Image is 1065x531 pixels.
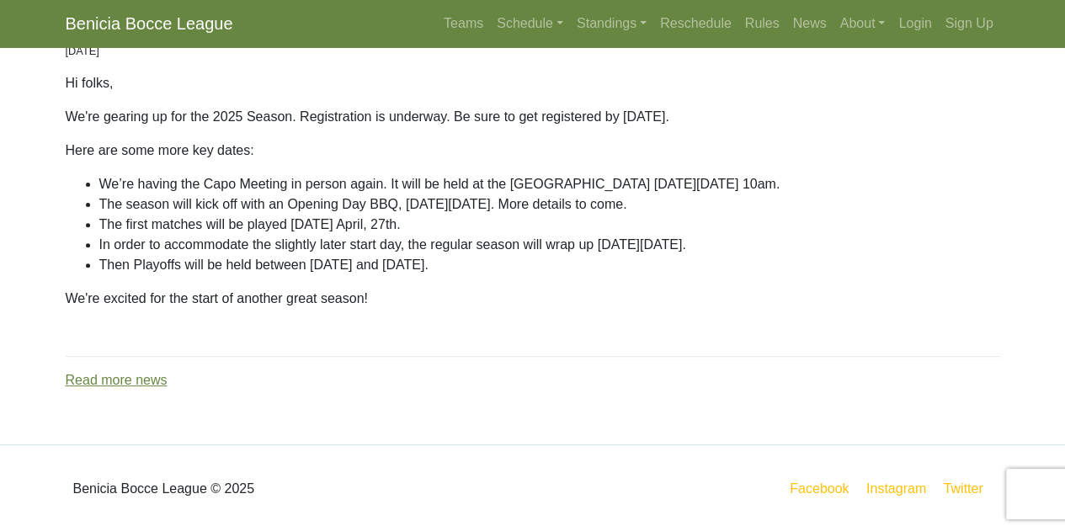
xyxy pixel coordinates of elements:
li: The first matches will be played [DATE] April, 27th. [99,215,1000,235]
a: Standings [570,7,653,40]
p: Hi folks, [66,73,1000,93]
a: Schedule [490,7,570,40]
li: The season will kick off with an Opening Day BBQ, [DATE][DATE]. More details to come. [99,194,1000,215]
a: Twitter [940,478,996,499]
a: Instagram [863,478,929,499]
div: Benicia Bocce League © 2025 [53,459,533,519]
a: Rules [738,7,786,40]
a: Reschedule [653,7,738,40]
li: We’re having the Capo Meeting in person again. It will be held at the [GEOGRAPHIC_DATA] [DATE][DA... [99,174,1000,194]
a: Login [892,7,938,40]
p: We're gearing up for the 2025 Season. Registration is underway. Be sure to get registered by [DATE]. [66,107,1000,127]
a: Benicia Bocce League [66,7,233,40]
li: In order to accommodate the slightly later start day, the regular season will wrap up [DATE][DATE]. [99,235,1000,255]
li: Then Playoffs will be held between [DATE] and [DATE]. [99,255,1000,275]
a: Sign Up [939,7,1000,40]
a: About [833,7,892,40]
p: We're excited for the start of another great season! [66,289,1000,309]
p: [DATE] [66,43,1000,59]
a: News [786,7,833,40]
p: Here are some more key dates: [66,141,1000,161]
a: Read more news [66,373,168,387]
a: Facebook [786,478,852,499]
a: Teams [437,7,490,40]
